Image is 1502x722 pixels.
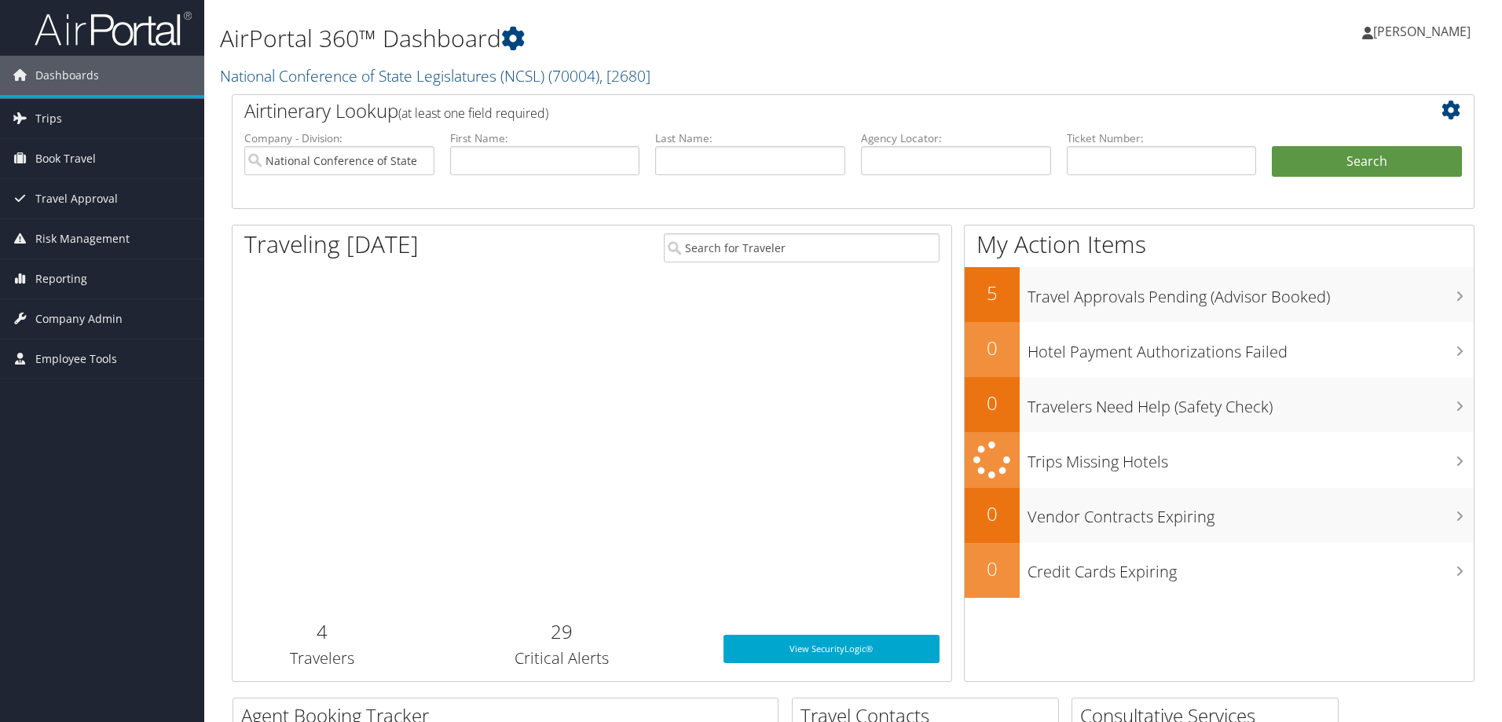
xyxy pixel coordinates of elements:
[965,228,1474,261] h1: My Action Items
[965,500,1020,527] h2: 0
[1028,388,1474,418] h3: Travelers Need Help (Safety Check)
[861,130,1051,146] label: Agency Locator:
[965,390,1020,416] h2: 0
[244,647,401,669] h3: Travelers
[724,635,940,663] a: View SecurityLogic®
[1272,146,1462,178] button: Search
[965,335,1020,361] h2: 0
[35,259,87,299] span: Reporting
[965,488,1474,543] a: 0Vendor Contracts Expiring
[1028,553,1474,583] h3: Credit Cards Expiring
[35,10,192,47] img: airportal-logo.png
[424,618,700,645] h2: 29
[35,56,99,95] span: Dashboards
[244,97,1358,124] h2: Airtinerary Lookup
[398,104,548,122] span: (at least one field required)
[35,139,96,178] span: Book Travel
[220,65,650,86] a: National Conference of State Legislatures (NCSL)
[1028,333,1474,363] h3: Hotel Payment Authorizations Failed
[548,65,599,86] span: ( 70004 )
[1028,498,1474,528] h3: Vendor Contracts Expiring
[965,267,1474,322] a: 5Travel Approvals Pending (Advisor Booked)
[965,322,1474,377] a: 0Hotel Payment Authorizations Failed
[965,543,1474,598] a: 0Credit Cards Expiring
[244,228,419,261] h1: Traveling [DATE]
[35,179,118,218] span: Travel Approval
[965,280,1020,306] h2: 5
[1028,443,1474,473] h3: Trips Missing Hotels
[450,130,640,146] label: First Name:
[965,377,1474,432] a: 0Travelers Need Help (Safety Check)
[1362,8,1486,55] a: [PERSON_NAME]
[244,618,401,645] h2: 4
[1028,278,1474,308] h3: Travel Approvals Pending (Advisor Booked)
[35,299,123,339] span: Company Admin
[424,647,700,669] h3: Critical Alerts
[655,130,845,146] label: Last Name:
[35,99,62,138] span: Trips
[965,555,1020,582] h2: 0
[35,219,130,258] span: Risk Management
[1373,23,1471,40] span: [PERSON_NAME]
[1067,130,1257,146] label: Ticket Number:
[965,432,1474,488] a: Trips Missing Hotels
[244,130,434,146] label: Company - Division:
[35,339,117,379] span: Employee Tools
[664,233,940,262] input: Search for Traveler
[220,22,1064,55] h1: AirPortal 360™ Dashboard
[599,65,650,86] span: , [ 2680 ]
